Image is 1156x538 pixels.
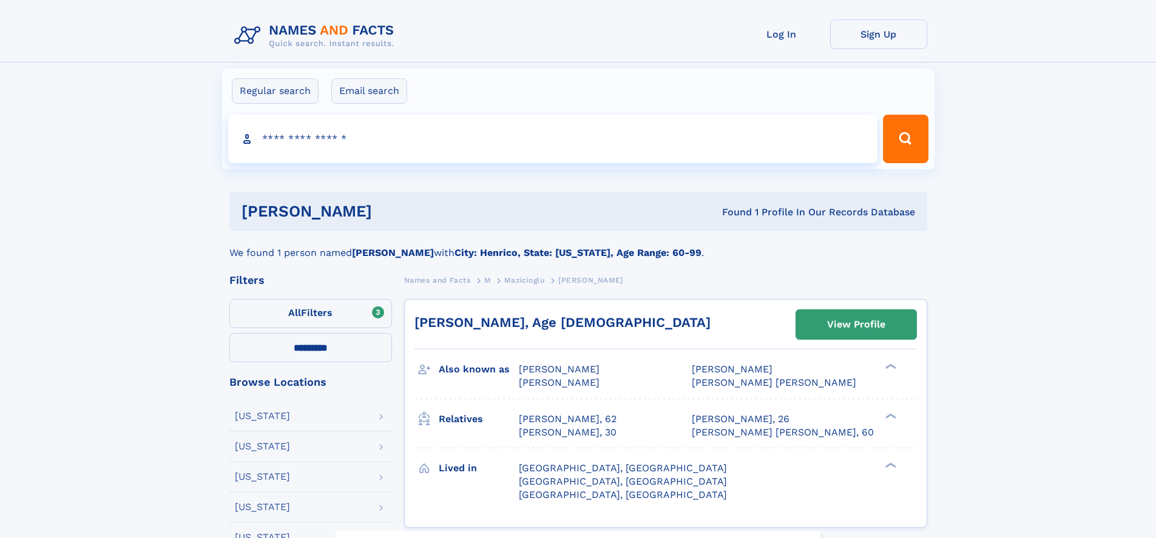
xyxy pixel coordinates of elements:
[827,311,885,338] div: View Profile
[229,19,404,52] img: Logo Names and Facts
[504,272,544,287] a: Mazicioglu
[455,247,701,258] b: City: Henrico, State: [US_STATE], Age Range: 60-99
[229,231,927,260] div: We found 1 person named with .
[352,247,434,258] b: [PERSON_NAME]
[519,476,727,487] span: [GEOGRAPHIC_DATA], [GEOGRAPHIC_DATA]
[519,462,727,474] span: [GEOGRAPHIC_DATA], [GEOGRAPHIC_DATA]
[439,359,519,380] h3: Also known as
[830,19,927,49] a: Sign Up
[733,19,830,49] a: Log In
[796,310,916,339] a: View Profile
[414,315,711,330] a: [PERSON_NAME], Age [DEMOGRAPHIC_DATA]
[235,502,290,512] div: [US_STATE]
[558,276,623,284] span: [PERSON_NAME]
[404,272,471,287] a: Names and Facts
[229,299,392,328] label: Filters
[229,275,392,286] div: Filters
[331,78,407,104] label: Email search
[882,412,897,420] div: ❯
[882,363,897,371] div: ❯
[439,458,519,479] h3: Lived in
[484,272,491,287] a: M
[692,363,772,375] span: [PERSON_NAME]
[484,276,491,284] span: M
[504,276,544,284] span: Mazicioglu
[519,426,617,439] a: [PERSON_NAME], 30
[235,442,290,451] div: [US_STATE]
[229,377,392,388] div: Browse Locations
[228,115,878,163] input: search input
[288,307,301,318] span: All
[235,472,290,482] div: [US_STATE]
[692,412,789,426] a: [PERSON_NAME], 26
[692,377,856,388] span: [PERSON_NAME] [PERSON_NAME]
[883,115,928,163] button: Search Button
[547,206,915,219] div: Found 1 Profile In Our Records Database
[692,426,874,439] a: [PERSON_NAME] [PERSON_NAME], 60
[882,461,897,469] div: ❯
[519,489,727,500] span: [GEOGRAPHIC_DATA], [GEOGRAPHIC_DATA]
[439,409,519,429] h3: Relatives
[235,411,290,421] div: [US_STATE]
[232,78,319,104] label: Regular search
[519,363,600,375] span: [PERSON_NAME]
[519,412,617,426] a: [PERSON_NAME], 62
[242,204,547,219] h1: [PERSON_NAME]
[519,377,600,388] span: [PERSON_NAME]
